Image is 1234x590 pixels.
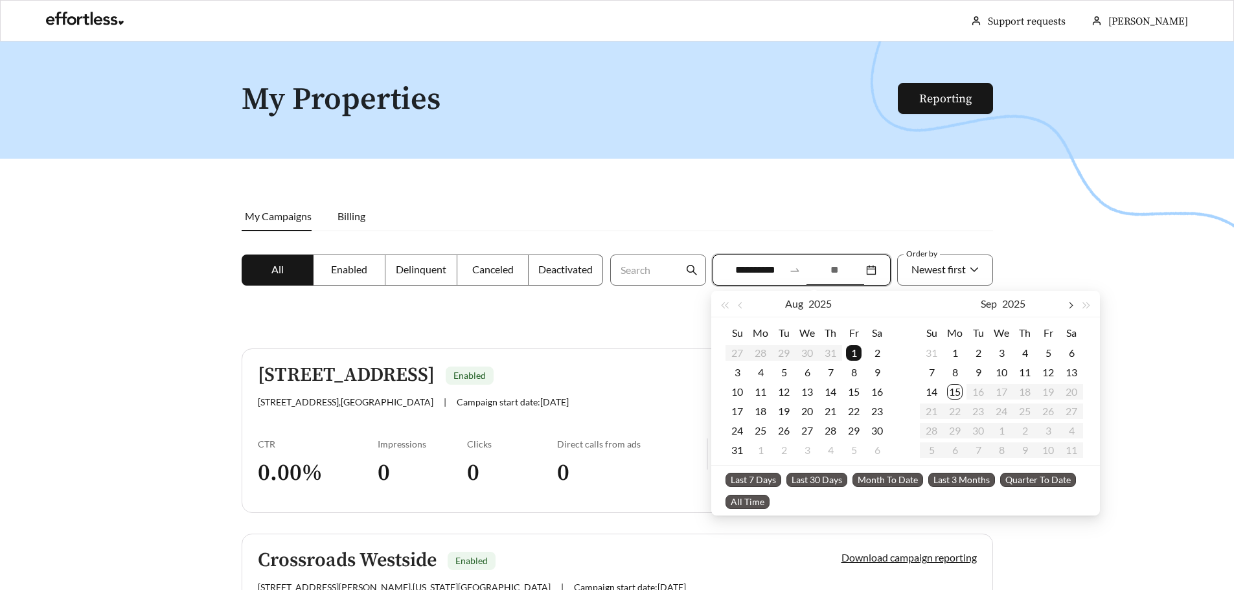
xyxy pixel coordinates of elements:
span: [PERSON_NAME] [1108,15,1188,28]
h5: Crossroads Westside [258,550,437,571]
div: CTR [258,438,378,449]
div: 25 [753,423,768,438]
span: Last 3 Months [928,473,995,487]
th: Su [920,323,943,343]
h3: 0 [378,459,468,488]
th: Th [1013,323,1036,343]
span: All [271,263,284,275]
span: Enabled [455,555,488,566]
td: 2025-09-01 [943,343,966,363]
td: 2025-08-30 [865,421,889,440]
span: Deactivated [538,263,593,275]
div: 7 [924,365,939,380]
td: 2025-09-05 [1036,343,1060,363]
span: All Time [726,495,770,509]
td: 2025-08-17 [726,402,749,421]
span: Canceled [472,263,514,275]
span: My Campaigns [245,210,312,222]
div: 23 [869,403,885,419]
td: 2025-09-09 [966,363,990,382]
span: swap-right [789,264,801,276]
h3: 0 [467,459,557,488]
a: Reporting [919,91,972,106]
td: 2025-09-04 [819,440,842,460]
div: 2 [970,345,986,361]
div: 15 [846,384,862,400]
td: 2025-09-07 [920,363,943,382]
td: 2025-08-10 [726,382,749,402]
img: line [707,438,708,470]
h3: 0 [557,459,707,488]
td: 2025-09-05 [842,440,865,460]
th: Su [726,323,749,343]
div: 1 [947,345,963,361]
button: Aug [785,291,803,317]
div: 12 [1040,365,1056,380]
div: 24 [729,423,745,438]
div: 28 [823,423,838,438]
td: 2025-09-01 [749,440,772,460]
span: Last 30 Days [786,473,847,487]
div: 4 [753,365,768,380]
td: 2025-08-05 [772,363,795,382]
th: Th [819,323,842,343]
td: 2025-08-21 [819,402,842,421]
div: 22 [846,403,862,419]
td: 2025-08-26 [772,421,795,440]
div: 6 [799,365,815,380]
td: 2025-08-31 [726,440,749,460]
th: Sa [865,323,889,343]
div: 3 [994,345,1009,361]
span: Enabled [331,263,367,275]
div: 4 [1017,345,1033,361]
div: 31 [729,442,745,458]
td: 2025-09-12 [1036,363,1060,382]
th: Fr [842,323,865,343]
div: 6 [1064,345,1079,361]
button: Reporting [898,83,993,114]
td: 2025-08-16 [865,382,889,402]
span: search [686,264,698,276]
div: 12 [776,384,792,400]
td: 2025-08-08 [842,363,865,382]
td: 2025-08-22 [842,402,865,421]
td: 2025-08-14 [819,382,842,402]
div: 13 [1064,365,1079,380]
div: 30 [869,423,885,438]
div: 6 [869,442,885,458]
th: Tu [966,323,990,343]
div: 17 [729,403,745,419]
td: 2025-09-11 [1013,363,1036,382]
div: 2 [776,442,792,458]
span: Billing [337,210,365,222]
div: 3 [799,442,815,458]
th: We [795,323,819,343]
td: 2025-08-07 [819,363,842,382]
div: Direct calls from ads [557,438,707,449]
div: 21 [823,403,838,419]
td: 2025-08-11 [749,382,772,402]
div: 4 [823,442,838,458]
td: 2025-08-18 [749,402,772,421]
span: | [444,396,446,407]
div: Impressions [378,438,468,449]
div: 10 [994,365,1009,380]
th: We [990,323,1013,343]
div: 5 [1040,345,1056,361]
td: 2025-08-25 [749,421,772,440]
div: 1 [846,345,862,361]
div: 11 [753,384,768,400]
td: 2025-09-02 [966,343,990,363]
div: 2 [869,345,885,361]
a: Download campaign reporting [841,551,977,563]
td: 2025-08-23 [865,402,889,421]
div: 9 [970,365,986,380]
td: 2025-08-29 [842,421,865,440]
span: to [789,264,801,276]
td: 2025-08-20 [795,402,819,421]
td: 2025-09-04 [1013,343,1036,363]
td: 2025-09-06 [865,440,889,460]
div: 29 [846,423,862,438]
span: [STREET_ADDRESS] , [GEOGRAPHIC_DATA] [258,396,433,407]
span: Last 7 Days [726,473,781,487]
